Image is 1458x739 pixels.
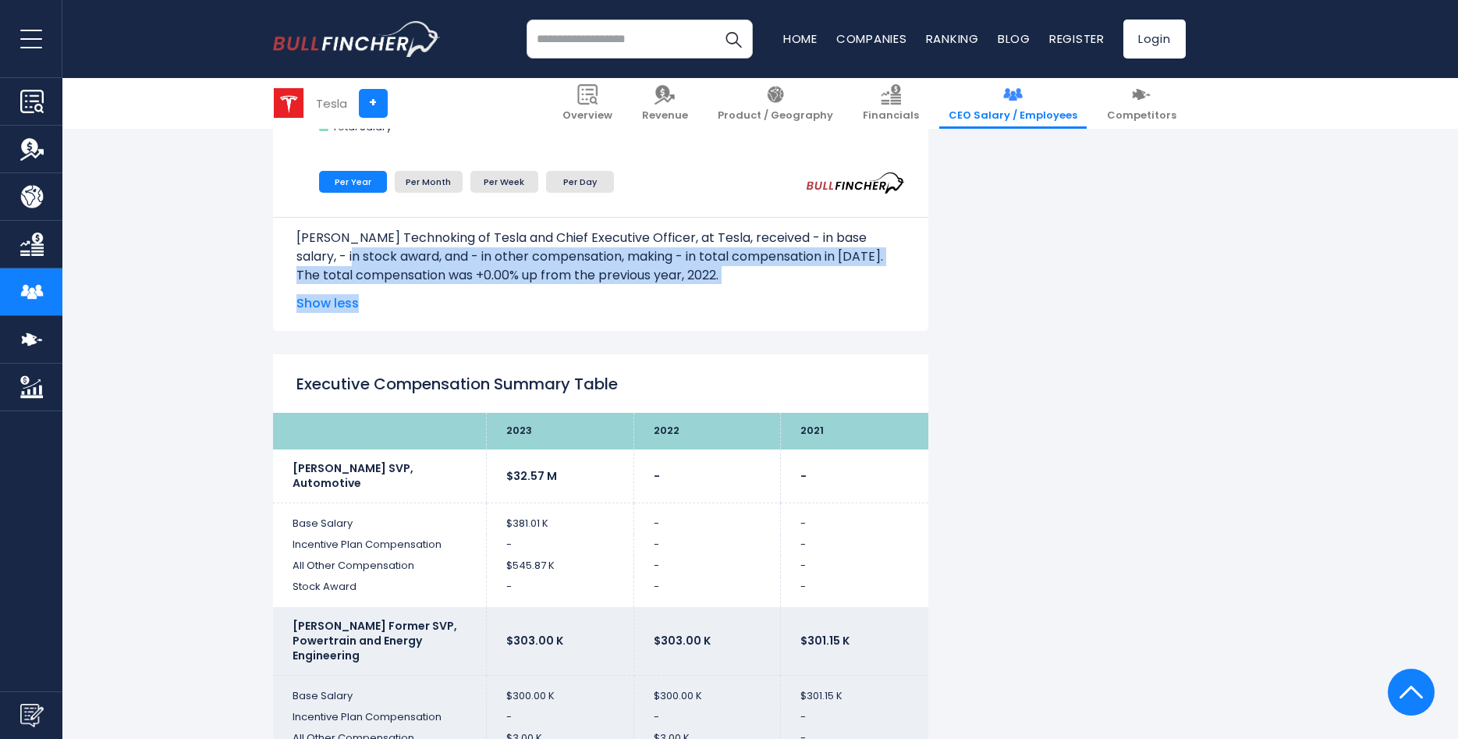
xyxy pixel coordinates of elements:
[546,171,614,193] li: Per Day
[296,229,905,266] p: [PERSON_NAME] Technoking of Tesla and Chief Executive Officer, at Tesla, received - in base salar...
[718,109,833,123] span: Product / Geography
[273,21,441,57] img: bullfincher logo
[296,294,905,313] span: Show less
[1098,78,1186,129] a: Competitors
[487,676,634,707] td: $300.00 K
[633,707,781,728] td: -
[781,556,928,577] td: -
[998,30,1031,47] a: Blog
[633,556,781,577] td: -
[863,109,919,123] span: Financials
[781,577,928,608] td: -
[853,78,928,129] a: Financials
[273,676,487,707] td: Base Salary
[293,460,413,491] b: [PERSON_NAME] SVP, Automotive
[633,577,781,608] td: -
[633,535,781,556] td: -
[506,633,563,648] b: $303.00 K
[273,707,487,728] td: Incentive Plan Compensation
[296,266,905,285] p: The total compensation was +0.00% up from the previous year, 2022.
[487,535,634,556] td: -
[273,503,487,534] td: Base Salary
[487,577,634,608] td: -
[359,89,388,118] a: +
[642,109,688,123] span: Revenue
[836,30,907,47] a: Companies
[654,468,660,484] b: -
[553,78,622,129] a: Overview
[1049,30,1105,47] a: Register
[781,676,928,707] td: $301.15 K
[395,171,463,193] li: Per Month
[316,94,347,112] div: Tesla
[1123,20,1186,59] a: Login
[781,535,928,556] td: -
[470,171,538,193] li: Per Week
[939,78,1087,129] a: CEO Salary / Employees
[781,413,928,449] th: 2021
[714,20,753,59] button: Search
[633,413,781,449] th: 2022
[1107,109,1176,123] span: Competitors
[949,109,1077,123] span: CEO Salary / Employees
[800,633,850,648] b: $301.15 K
[293,618,457,663] b: [PERSON_NAME] Former SVP, Powertrain and Energy Engineering
[273,535,487,556] td: Incentive Plan Compensation
[274,88,303,118] img: TSLA logo
[783,30,818,47] a: Home
[487,503,634,534] td: $381.01 K
[633,503,781,534] td: -
[319,171,387,193] li: Per Year
[487,556,634,577] td: $545.87 K
[800,468,807,484] b: -
[633,676,781,707] td: $300.00 K
[926,30,979,47] a: Ranking
[273,556,487,577] td: All Other Compensation
[781,707,928,728] td: -
[633,78,697,129] a: Revenue
[562,109,612,123] span: Overview
[708,78,843,129] a: Product / Geography
[296,372,905,396] h2: Executive Compensation Summary Table
[273,577,487,608] td: Stock Award
[781,503,928,534] td: -
[487,413,634,449] th: 2023
[506,468,557,484] b: $32.57 M
[273,21,441,57] a: Go to homepage
[654,633,711,648] b: $303.00 K
[487,707,634,728] td: -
